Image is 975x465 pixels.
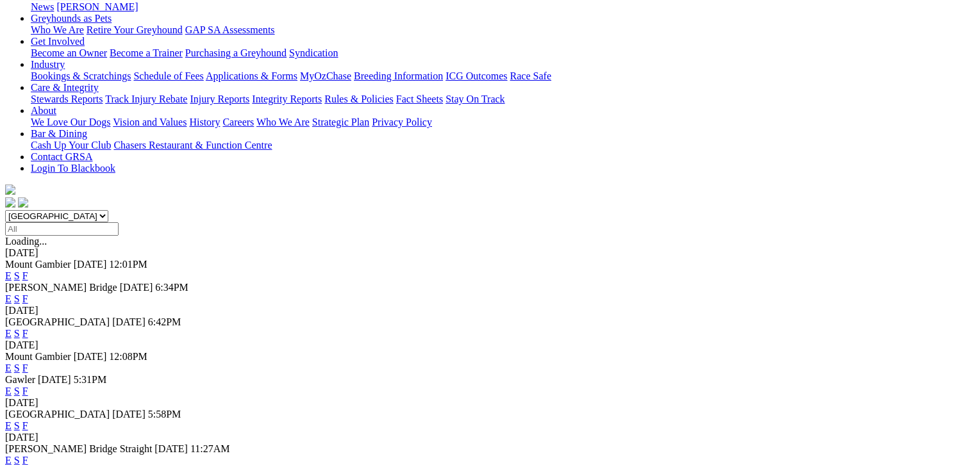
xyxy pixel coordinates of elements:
[14,270,20,281] a: S
[22,293,28,304] a: F
[5,386,12,396] a: E
[113,140,272,151] a: Chasers Restaurant & Function Centre
[113,117,187,127] a: Vision and Values
[109,351,147,362] span: 12:08PM
[110,47,183,58] a: Become a Trainer
[372,117,432,127] a: Privacy Policy
[5,328,12,339] a: E
[14,420,20,431] a: S
[148,409,181,420] span: 5:58PM
[252,94,322,104] a: Integrity Reports
[22,363,28,373] a: F
[510,70,551,81] a: Race Safe
[18,197,28,208] img: twitter.svg
[14,386,20,396] a: S
[31,13,112,24] a: Greyhounds as Pets
[5,443,152,454] span: [PERSON_NAME] Bridge Straight
[5,236,47,247] span: Loading...
[31,140,111,151] a: Cash Up Your Club
[56,1,138,12] a: [PERSON_NAME]
[5,293,12,304] a: E
[5,197,15,208] img: facebook.svg
[5,222,119,236] input: Select date
[5,397,970,409] div: [DATE]
[5,184,15,195] img: logo-grsa-white.png
[446,94,504,104] a: Stay On Track
[31,36,85,47] a: Get Involved
[31,117,970,128] div: About
[5,432,970,443] div: [DATE]
[31,128,87,139] a: Bar & Dining
[5,305,970,316] div: [DATE]
[5,363,12,373] a: E
[5,259,71,270] span: Mount Gambier
[206,70,297,81] a: Applications & Forms
[22,386,28,396] a: F
[185,47,287,58] a: Purchasing a Greyhound
[87,24,183,35] a: Retire Your Greyhound
[190,94,249,104] a: Injury Reports
[31,24,970,36] div: Greyhounds as Pets
[31,117,110,127] a: We Love Our Dogs
[38,374,71,385] span: [DATE]
[31,94,103,104] a: Stewards Reports
[300,70,351,81] a: MyOzChase
[120,282,153,293] span: [DATE]
[74,259,107,270] span: [DATE]
[31,140,970,151] div: Bar & Dining
[31,151,92,162] a: Contact GRSA
[5,409,110,420] span: [GEOGRAPHIC_DATA]
[74,351,107,362] span: [DATE]
[222,117,254,127] a: Careers
[112,409,146,420] span: [DATE]
[14,363,20,373] a: S
[185,24,275,35] a: GAP SA Assessments
[31,105,56,116] a: About
[31,94,970,105] div: Care & Integrity
[256,117,310,127] a: Who We Are
[109,259,147,270] span: 12:01PM
[312,117,369,127] a: Strategic Plan
[105,94,187,104] a: Track Injury Rebate
[5,339,970,351] div: [DATE]
[5,420,12,431] a: E
[74,374,107,385] span: 5:31PM
[190,443,230,454] span: 11:27AM
[133,70,203,81] a: Schedule of Fees
[446,70,507,81] a: ICG Outcomes
[5,270,12,281] a: E
[155,282,188,293] span: 6:34PM
[154,443,188,454] span: [DATE]
[22,420,28,431] a: F
[22,270,28,281] a: F
[5,247,970,259] div: [DATE]
[354,70,443,81] a: Breeding Information
[31,1,970,13] div: News & Media
[31,70,131,81] a: Bookings & Scratchings
[148,316,181,327] span: 6:42PM
[112,316,146,327] span: [DATE]
[31,70,970,82] div: Industry
[31,1,54,12] a: News
[31,47,970,59] div: Get Involved
[5,282,117,293] span: [PERSON_NAME] Bridge
[396,94,443,104] a: Fact Sheets
[31,47,107,58] a: Become an Owner
[31,24,84,35] a: Who We Are
[31,59,65,70] a: Industry
[324,94,394,104] a: Rules & Policies
[289,47,338,58] a: Syndication
[14,293,20,304] a: S
[5,351,71,362] span: Mount Gambier
[31,82,99,93] a: Care & Integrity
[5,316,110,327] span: [GEOGRAPHIC_DATA]
[22,328,28,339] a: F
[189,117,220,127] a: History
[14,328,20,339] a: S
[31,163,115,174] a: Login To Blackbook
[5,374,35,385] span: Gawler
